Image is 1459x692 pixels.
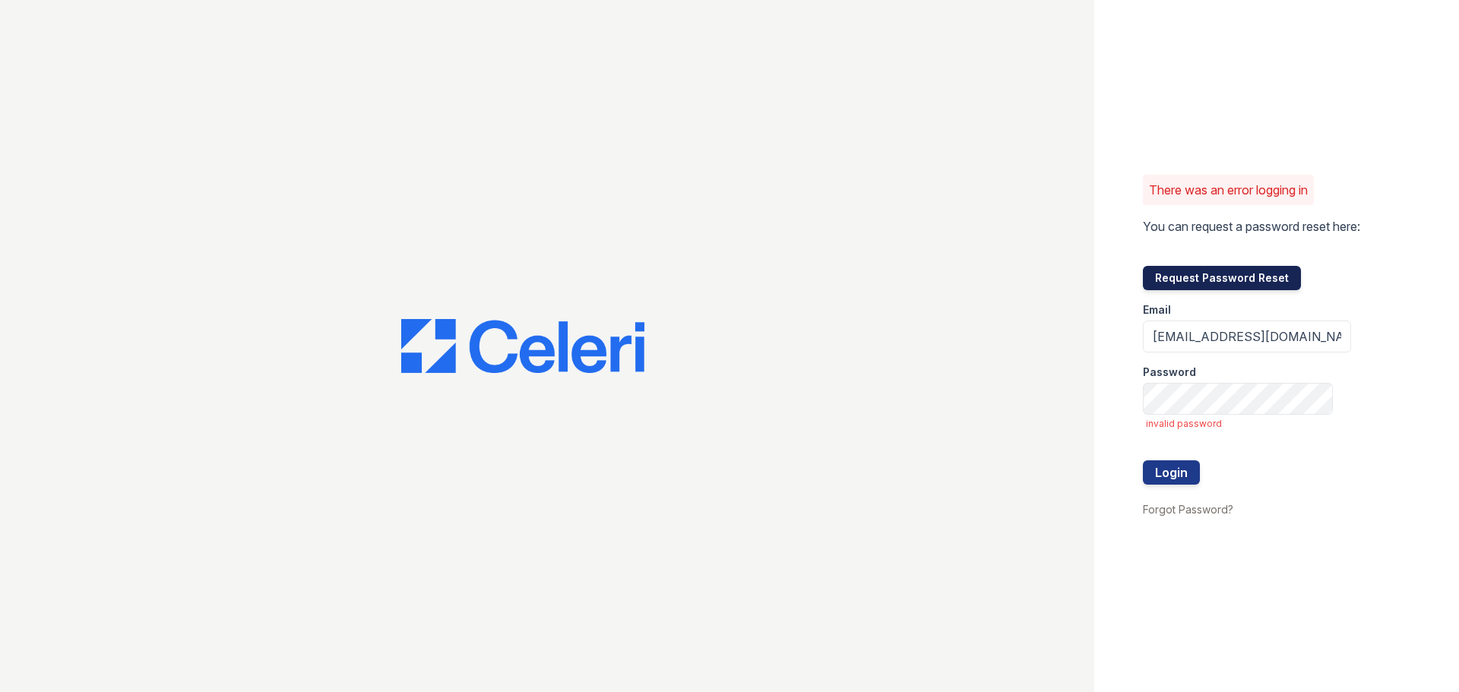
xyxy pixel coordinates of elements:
p: You can request a password reset here: [1143,217,1360,235]
a: Forgot Password? [1143,503,1233,516]
span: invalid password [1146,418,1351,430]
button: Request Password Reset [1143,266,1301,290]
img: CE_Logo_Blue-a8612792a0a2168367f1c8372b55b34899dd931a85d93a1a3d3e32e68fde9ad4.png [401,319,644,374]
p: There was an error logging in [1149,181,1308,199]
label: Email [1143,302,1171,318]
button: Login [1143,460,1200,485]
label: Password [1143,365,1196,380]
